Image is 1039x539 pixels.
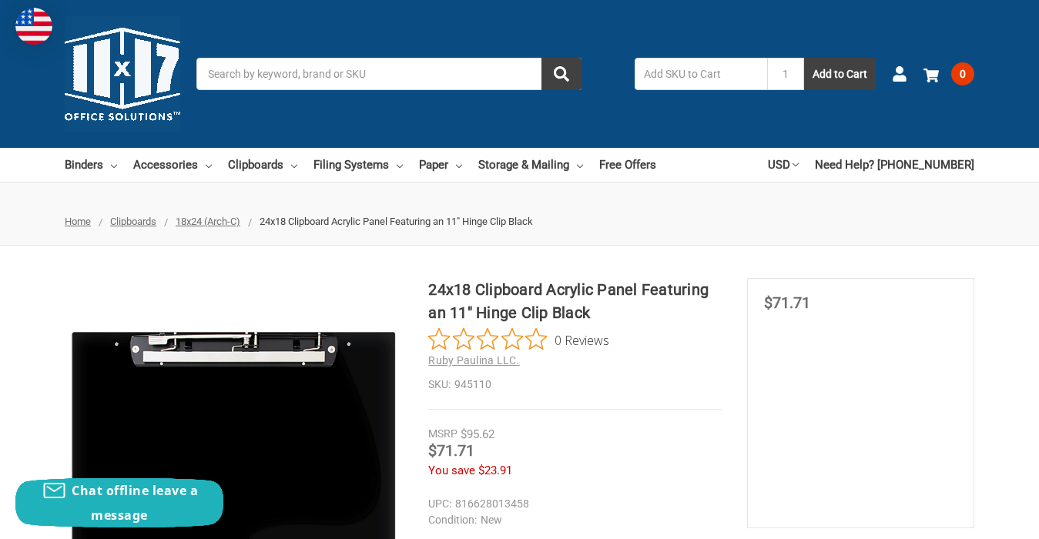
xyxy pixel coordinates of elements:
[764,293,810,312] span: $71.71
[15,478,223,527] button: Chat offline leave a message
[428,496,714,512] dd: 816628013458
[428,377,721,393] dd: 945110
[72,482,198,524] span: Chat offline leave a message
[951,62,974,85] span: 0
[428,441,474,460] span: $71.71
[196,58,582,90] input: Search by keyword, brand or SKU
[428,426,457,442] div: MSRP
[260,216,533,227] span: 24x18 Clipboard Acrylic Panel Featuring an 11" Hinge Clip Black
[428,464,475,477] span: You save
[478,148,583,182] a: Storage & Mailing
[65,216,91,227] a: Home
[428,377,451,393] dt: SKU:
[65,16,180,132] img: 11x17.com
[635,58,767,90] input: Add SKU to Cart
[804,58,876,90] button: Add to Cart
[428,512,714,528] dd: New
[599,148,656,182] a: Free Offers
[478,464,512,477] span: $23.91
[419,148,462,182] a: Paper
[461,427,494,441] span: $95.62
[555,328,609,351] span: 0 Reviews
[923,54,974,94] a: 0
[15,8,52,45] img: duty and tax information for United States
[428,354,519,367] a: Ruby Paulina LLC.
[133,148,212,182] a: Accessories
[428,328,609,351] button: Rated 0 out of 5 stars from 0 reviews. Jump to reviews.
[110,216,156,227] a: Clipboards
[228,148,297,182] a: Clipboards
[912,497,1039,539] iframe: Google Customer Reviews
[65,148,117,182] a: Binders
[428,496,451,512] dt: UPC:
[815,148,974,182] a: Need Help? [PHONE_NUMBER]
[428,278,721,324] h1: 24x18 Clipboard Acrylic Panel Featuring an 11" Hinge Clip Black
[313,148,403,182] a: Filing Systems
[176,216,240,227] a: 18x24 (Arch-C)
[428,512,477,528] dt: Condition:
[768,148,799,182] a: USD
